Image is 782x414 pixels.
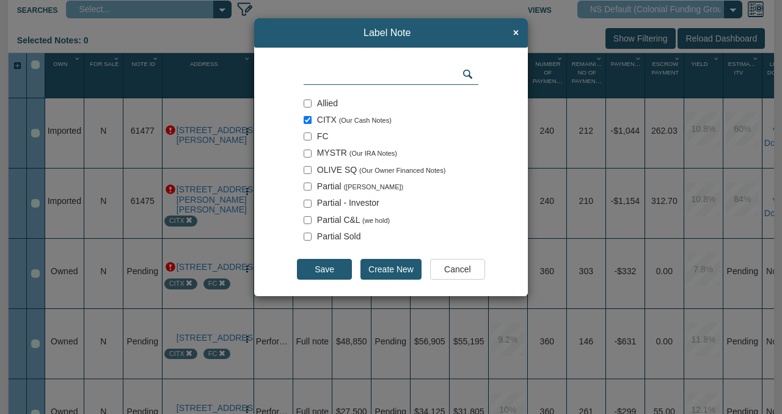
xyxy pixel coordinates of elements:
span: ([PERSON_NAME]) [343,183,403,191]
span: Label Note [263,27,511,38]
span: × [513,27,519,38]
span: (Our Cash Notes) [339,117,392,124]
span: Partial - Investor [317,198,379,208]
span: Partial [317,181,342,191]
span: Partial Sold [317,231,361,241]
span: Partial C&L [317,215,360,225]
input: Save [297,259,352,280]
span: FC [317,131,329,141]
span: (we hold) [362,217,390,224]
span: (Our IRA Notes) [349,150,397,157]
span: Allied [317,98,338,108]
span: CITX [317,115,337,125]
input: Create New [360,259,422,280]
span: MYSTR [317,148,347,158]
span: (Our Owner Financed Notes) [359,167,445,174]
span: OLIVE SQ [317,165,357,175]
input: Cancel [430,259,485,280]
